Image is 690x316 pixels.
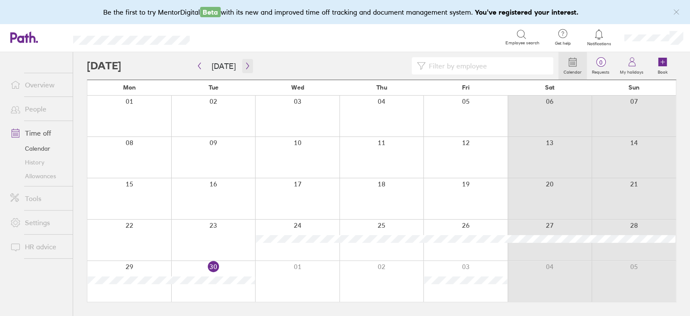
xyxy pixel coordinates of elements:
a: Tools [3,190,73,207]
a: History [3,155,73,169]
span: Tue [209,84,219,91]
label: Requests [587,67,615,75]
span: Mon [123,84,136,91]
div: Search [213,33,235,41]
span: 0 [587,59,615,66]
span: Employee search [505,40,539,46]
label: My holidays [615,67,649,75]
span: Beta [200,7,221,17]
span: Get help [548,41,576,46]
a: Calendar [3,142,73,155]
a: Settings [3,214,73,231]
label: Book [653,67,673,75]
a: Book [649,52,676,80]
a: Calendar [558,52,587,80]
span: Wed [291,84,304,91]
span: Thu [376,84,387,91]
button: [DATE] [205,59,243,73]
input: Filter by employee [425,58,548,74]
a: Time off [3,124,73,142]
b: You've registered your interest. [475,8,579,16]
a: People [3,100,73,118]
a: My holidays [615,52,649,80]
a: HR advice [3,238,73,255]
span: Fri [462,84,469,91]
div: Be the first to try MentorDigital with its new and improved time off tracking and document manage... [103,7,587,17]
span: Sat [545,84,554,91]
a: 0Requests [587,52,615,80]
span: Notifications [585,41,613,46]
label: Calendar [558,67,587,75]
a: Allowances [3,169,73,183]
a: Notifications [585,28,613,46]
span: Sun [628,84,639,91]
a: Overview [3,76,73,93]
